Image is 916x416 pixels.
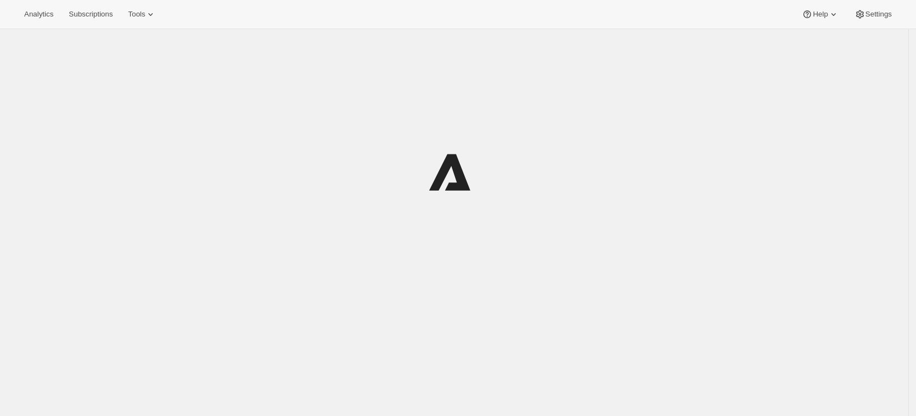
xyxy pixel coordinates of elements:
button: Analytics [18,7,60,22]
span: Subscriptions [69,10,113,19]
button: Subscriptions [62,7,119,22]
button: Tools [121,7,163,22]
button: Settings [848,7,898,22]
button: Help [795,7,845,22]
span: Analytics [24,10,53,19]
span: Settings [865,10,892,19]
span: Tools [128,10,145,19]
span: Help [813,10,828,19]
